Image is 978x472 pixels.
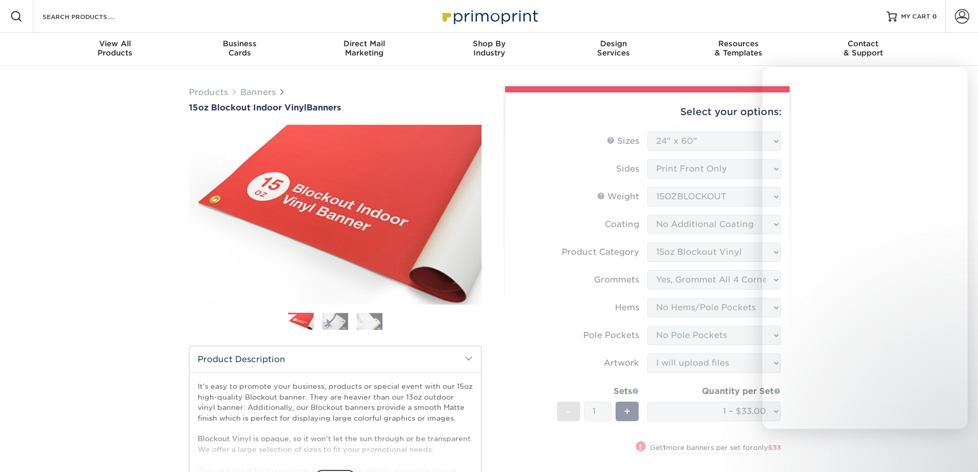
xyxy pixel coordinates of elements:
[322,313,348,330] img: Banners 02
[302,39,427,48] span: Direct Mail
[53,39,178,48] span: View All
[3,441,87,468] iframe: Google Customer Reviews
[53,33,178,66] a: View AllProducts
[551,39,676,48] span: Design
[932,13,937,20] span: 0
[302,33,427,66] a: Direct MailMarketing
[189,103,482,112] a: 15oz Blockout Indoor VinylBanners
[801,39,926,58] div: & Support
[943,437,968,462] iframe: Intercom live chat
[762,67,968,429] iframe: Intercom live chat
[189,87,228,97] a: Products
[189,114,482,316] img: 15oz Blockout Indoor Vinyl 01
[901,12,930,21] span: MY CART
[42,10,142,23] input: SEARCH PRODUCTS.....
[551,33,676,66] a: DesignServices
[53,39,178,58] div: Products
[177,33,302,66] a: BusinessCards
[357,313,382,330] img: Banners 03
[801,39,926,48] span: Contact
[177,39,302,48] span: Business
[551,39,676,58] div: Services
[676,33,801,66] a: Resources& Templates
[438,5,541,27] img: Primoprint
[189,103,306,112] span: 15oz Blockout Indoor Vinyl
[177,39,302,58] div: Cards
[427,33,551,66] a: Shop ByIndustry
[240,87,276,97] a: Banners
[801,33,926,66] a: Contact& Support
[189,103,482,112] h1: Banners
[676,39,801,58] div: & Templates
[189,346,481,372] h2: Product Description
[427,39,551,48] span: Shop By
[676,39,801,48] span: Resources
[302,39,427,58] div: Marketing
[427,39,551,58] div: Industry
[513,92,781,131] div: Select your options:
[288,313,314,331] img: Banners 01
